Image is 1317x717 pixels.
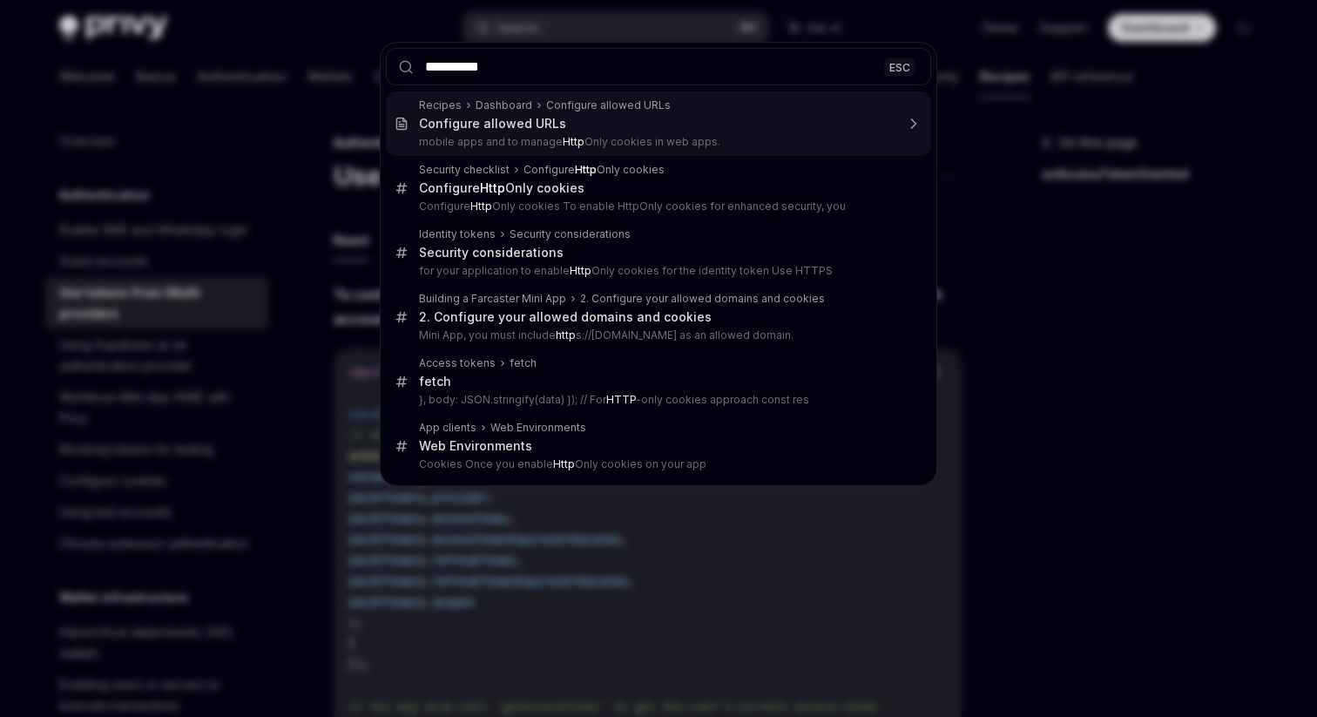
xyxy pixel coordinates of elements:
div: Recipes [419,98,462,112]
p: }, body: JSON.stringify(data) }); // For -only cookies approach const res [419,393,895,407]
p: Cookies Once you enable Only cookies on your app [419,457,895,471]
p: mobile apps and to manage Only cookies in web apps. [419,135,895,149]
div: 2. Configure your allowed domains and cookies [580,292,825,306]
div: Building a Farcaster Mini App [419,292,566,306]
div: fetch [419,374,451,389]
div: Web Environments [490,421,586,435]
b: http [556,328,576,342]
b: Http [553,457,575,470]
div: Security checklist [419,163,510,177]
b: Http [480,180,505,195]
div: Configure allowed URLs [546,98,671,112]
div: Configure Only cookies [523,163,665,177]
b: HTTP [606,393,636,406]
div: App clients [419,421,476,435]
div: Access tokens [419,356,496,370]
p: Mini App, you must include s://[DOMAIN_NAME] as an allowed domain. [419,328,895,342]
div: Web Environments [419,438,532,454]
p: for your application to enable Only cookies for the identity token Use HTTPS [419,264,895,278]
b: Http [470,200,492,213]
div: 2. Configure your allowed domains and cookies [419,309,712,325]
div: Security considerations [419,245,564,260]
div: Identity tokens [419,227,496,241]
div: ESC [884,57,915,76]
div: Security considerations [510,227,631,241]
p: Configure Only cookies To enable HttpOnly cookies for enhanced security, you [419,200,895,213]
div: Dashboard [476,98,532,112]
b: Http [575,163,597,176]
b: Http [563,135,584,148]
div: Configure allowed URLs [419,116,566,132]
div: Configure Only cookies [419,180,584,196]
b: Http [570,264,591,277]
div: fetch [510,356,537,370]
